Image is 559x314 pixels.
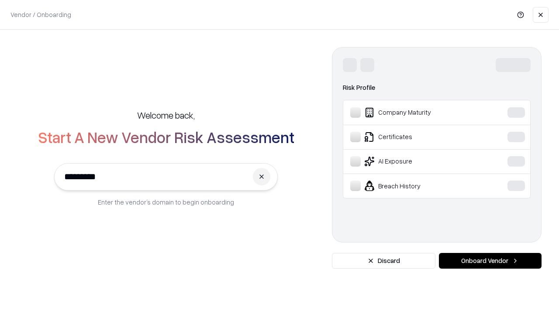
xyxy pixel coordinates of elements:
button: Onboard Vendor [439,253,542,269]
div: AI Exposure [350,156,481,167]
div: Company Maturity [350,107,481,118]
button: Discard [332,253,435,269]
h2: Start A New Vendor Risk Assessment [38,128,294,146]
div: Certificates [350,132,481,142]
div: Risk Profile [343,82,531,93]
p: Vendor / Onboarding [10,10,71,19]
p: Enter the vendor’s domain to begin onboarding [98,198,234,207]
div: Breach History [350,181,481,191]
h5: Welcome back, [137,109,195,121]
